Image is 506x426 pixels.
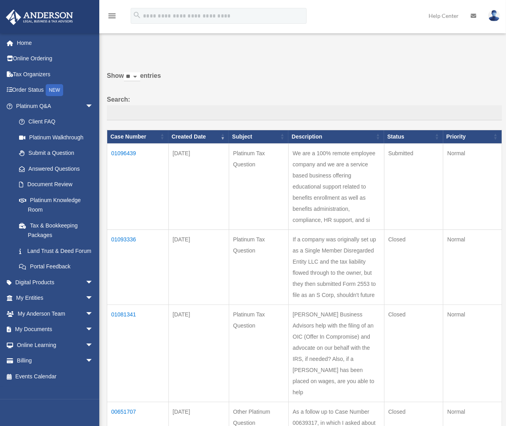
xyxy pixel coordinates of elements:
[85,274,101,291] span: arrow_drop_down
[107,94,502,120] label: Search:
[11,145,101,161] a: Submit a Question
[443,143,502,229] td: Normal
[229,143,288,229] td: Platinum Tax Question
[6,290,105,306] a: My Entitiesarrow_drop_down
[6,35,105,51] a: Home
[168,229,229,305] td: [DATE]
[107,105,502,120] input: Search:
[168,305,229,402] td: [DATE]
[384,130,443,143] th: Status: activate to sort column ascending
[384,305,443,402] td: Closed
[85,98,101,114] span: arrow_drop_down
[229,130,288,143] th: Subject: activate to sort column ascending
[6,306,105,322] a: My Anderson Teamarrow_drop_down
[229,305,288,402] td: Platinum Tax Question
[11,259,101,275] a: Portal Feedback
[85,337,101,353] span: arrow_drop_down
[85,322,101,338] span: arrow_drop_down
[288,229,384,305] td: If a company was originally set up as a Single Member Disregarded Entity LLC and the tax liabilit...
[6,66,105,82] a: Tax Organizers
[288,130,384,143] th: Description: activate to sort column ascending
[384,229,443,305] td: Closed
[11,129,101,145] a: Platinum Walkthrough
[6,51,105,67] a: Online Ordering
[46,84,63,96] div: NEW
[107,130,169,143] th: Case Number: activate to sort column ascending
[229,229,288,305] td: Platinum Tax Question
[384,143,443,229] td: Submitted
[11,218,101,243] a: Tax & Bookkeeping Packages
[6,322,105,337] a: My Documentsarrow_drop_down
[85,306,101,322] span: arrow_drop_down
[107,143,169,229] td: 01096439
[443,130,502,143] th: Priority: activate to sort column ascending
[107,229,169,305] td: 01093336
[124,72,140,81] select: Showentries
[107,14,117,21] a: menu
[11,161,97,177] a: Answered Questions
[6,353,105,369] a: Billingarrow_drop_down
[6,274,105,290] a: Digital Productsarrow_drop_down
[11,177,101,193] a: Document Review
[107,11,117,21] i: menu
[85,290,101,306] span: arrow_drop_down
[443,305,502,402] td: Normal
[168,130,229,143] th: Created Date: activate to sort column ascending
[288,305,384,402] td: [PERSON_NAME] Business Advisors help with the filing of an OIC (Offer In Compromise) and advocate...
[11,243,101,259] a: Land Trust & Deed Forum
[6,337,105,353] a: Online Learningarrow_drop_down
[107,70,502,89] label: Show entries
[443,229,502,305] td: Normal
[168,143,229,229] td: [DATE]
[6,368,105,384] a: Events Calendar
[85,353,101,369] span: arrow_drop_down
[11,114,101,130] a: Client FAQ
[288,143,384,229] td: We are a 100% remote employee company and we are a service based business offering educational su...
[133,11,141,19] i: search
[11,192,101,218] a: Platinum Knowledge Room
[488,10,500,21] img: User Pic
[107,305,169,402] td: 01081341
[4,10,75,25] img: Anderson Advisors Platinum Portal
[6,82,105,98] a: Order StatusNEW
[6,98,101,114] a: Platinum Q&Aarrow_drop_down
